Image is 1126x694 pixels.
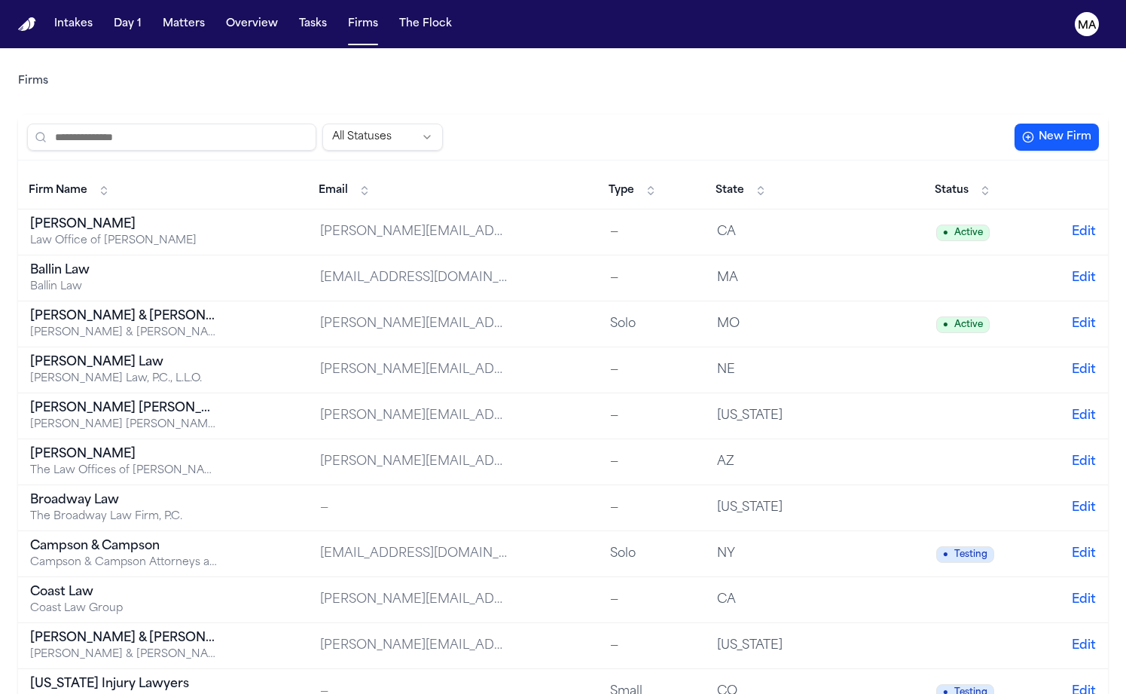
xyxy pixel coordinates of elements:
[320,637,508,655] div: [PERSON_NAME][EMAIL_ADDRESS][DOMAIN_NAME]
[1015,124,1099,151] button: New Firm
[18,74,48,89] a: Firms
[30,417,218,433] div: [PERSON_NAME] [PERSON_NAME] Trial Attorneys
[601,179,664,203] button: Type
[320,269,508,287] div: [EMAIL_ADDRESS][DOMAIN_NAME]
[610,361,693,379] div: —
[1072,591,1096,609] button: Edit
[311,179,378,203] button: Email
[943,319,948,331] span: ●
[936,225,990,241] span: Active
[610,315,693,333] div: Solo
[1072,453,1096,471] button: Edit
[18,17,36,32] a: Home
[342,11,384,38] button: Firms
[30,234,218,249] div: Law Office of [PERSON_NAME]
[610,269,693,287] div: —
[717,361,905,379] div: NE
[1072,407,1096,425] button: Edit
[30,399,218,417] div: [PERSON_NAME] [PERSON_NAME]
[30,675,218,693] div: [US_STATE] Injury Lawyers
[30,307,218,326] div: [PERSON_NAME] & [PERSON_NAME]
[610,637,693,655] div: —
[293,11,333,38] button: Tasks
[1072,269,1096,287] button: Edit
[609,183,634,198] span: Type
[30,280,218,295] div: Ballin Law
[320,315,508,333] div: [PERSON_NAME][EMAIL_ADDRESS][DOMAIN_NAME]
[717,223,905,241] div: CA
[320,499,508,517] div: —
[30,261,218,280] div: Ballin Law
[320,453,508,471] div: [PERSON_NAME][EMAIL_ADDRESS][DOMAIN_NAME]
[157,11,211,38] button: Matters
[30,445,218,463] div: [PERSON_NAME]
[48,11,99,38] button: Intakes
[320,361,508,379] div: [PERSON_NAME][EMAIL_ADDRESS][PERSON_NAME][DOMAIN_NAME]
[393,11,458,38] button: The Flock
[30,555,218,570] div: Campson & Campson Attorneys at Law
[1078,20,1097,31] text: MA
[30,509,218,524] div: The Broadway Law Firm, P.C.
[1072,545,1096,563] button: Edit
[717,453,905,471] div: AZ
[30,647,218,662] div: [PERSON_NAME] & [PERSON_NAME], P.C.
[108,11,148,38] button: Day 1
[29,183,87,198] span: Firm Name
[717,407,905,425] div: [US_STATE]
[30,216,218,234] div: [PERSON_NAME]
[935,183,969,198] span: Status
[319,183,348,198] span: Email
[610,223,693,241] div: —
[30,601,218,616] div: Coast Law Group
[717,315,905,333] div: MO
[610,591,693,609] div: —
[927,179,999,203] button: Status
[220,11,284,38] button: Overview
[610,545,693,563] div: Solo
[18,74,48,89] nav: Breadcrumb
[1072,223,1096,241] button: Edit
[30,537,218,555] div: Campson & Campson
[320,545,508,563] div: [EMAIL_ADDRESS][DOMAIN_NAME]
[936,546,994,563] span: Testing
[717,637,905,655] div: [US_STATE]
[936,316,990,333] span: Active
[717,269,905,287] div: MA
[320,591,508,609] div: [PERSON_NAME][EMAIL_ADDRESS][DOMAIN_NAME]
[30,353,218,371] div: [PERSON_NAME] Law
[943,227,948,239] span: ●
[1072,315,1096,333] button: Edit
[1072,361,1096,379] button: Edit
[610,407,693,425] div: —
[717,591,905,609] div: CA
[30,371,218,387] div: [PERSON_NAME] Law, P.C., L.L.O.
[30,463,218,478] div: The Law Offices of [PERSON_NAME], PLLC
[1072,637,1096,655] button: Edit
[30,326,218,341] div: [PERSON_NAME] & [PERSON_NAME] [US_STATE] Car Accident Lawyers
[320,407,508,425] div: [PERSON_NAME][EMAIL_ADDRESS][PERSON_NAME][DOMAIN_NAME]
[717,545,905,563] div: NY
[320,223,508,241] div: [PERSON_NAME][EMAIL_ADDRESS][DOMAIN_NAME]
[943,549,948,561] span: ●
[717,499,905,517] div: [US_STATE]
[1072,499,1096,517] button: Edit
[30,629,218,647] div: [PERSON_NAME] & [PERSON_NAME]
[18,17,36,32] img: Finch Logo
[610,499,693,517] div: —
[708,179,774,203] button: State
[30,491,218,509] div: Broadway Law
[21,179,117,203] button: Firm Name
[30,583,218,601] div: Coast Law
[716,183,744,198] span: State
[610,453,693,471] div: —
